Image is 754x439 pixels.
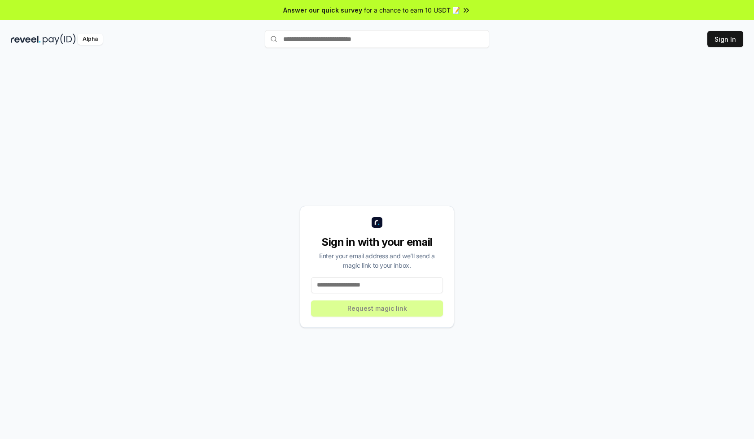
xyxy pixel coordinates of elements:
[283,5,362,15] span: Answer our quick survey
[364,5,460,15] span: for a chance to earn 10 USDT 📝
[43,34,76,45] img: pay_id
[311,235,443,249] div: Sign in with your email
[372,217,382,228] img: logo_small
[11,34,41,45] img: reveel_dark
[311,251,443,270] div: Enter your email address and we’ll send a magic link to your inbox.
[707,31,743,47] button: Sign In
[78,34,103,45] div: Alpha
